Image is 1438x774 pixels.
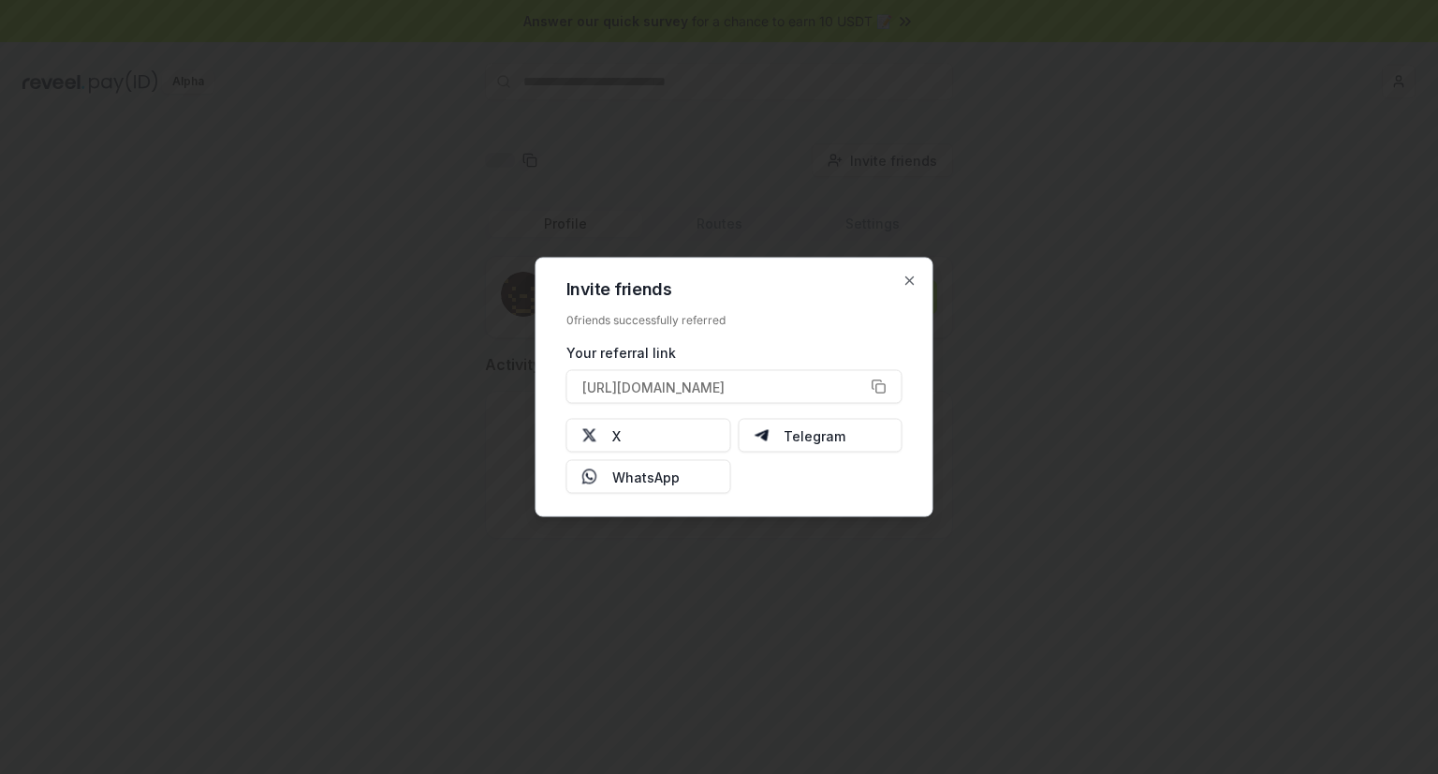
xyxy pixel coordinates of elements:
img: X [582,428,597,443]
h2: Invite friends [566,281,902,298]
span: [URL][DOMAIN_NAME] [582,377,725,396]
button: Telegram [738,419,902,453]
button: [URL][DOMAIN_NAME] [566,370,902,404]
button: X [566,419,731,453]
div: Your referral link [566,343,902,363]
button: WhatsApp [566,460,731,494]
div: 0 friends successfully referred [566,313,902,328]
img: Telegram [754,428,769,443]
img: Whatsapp [582,469,597,484]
